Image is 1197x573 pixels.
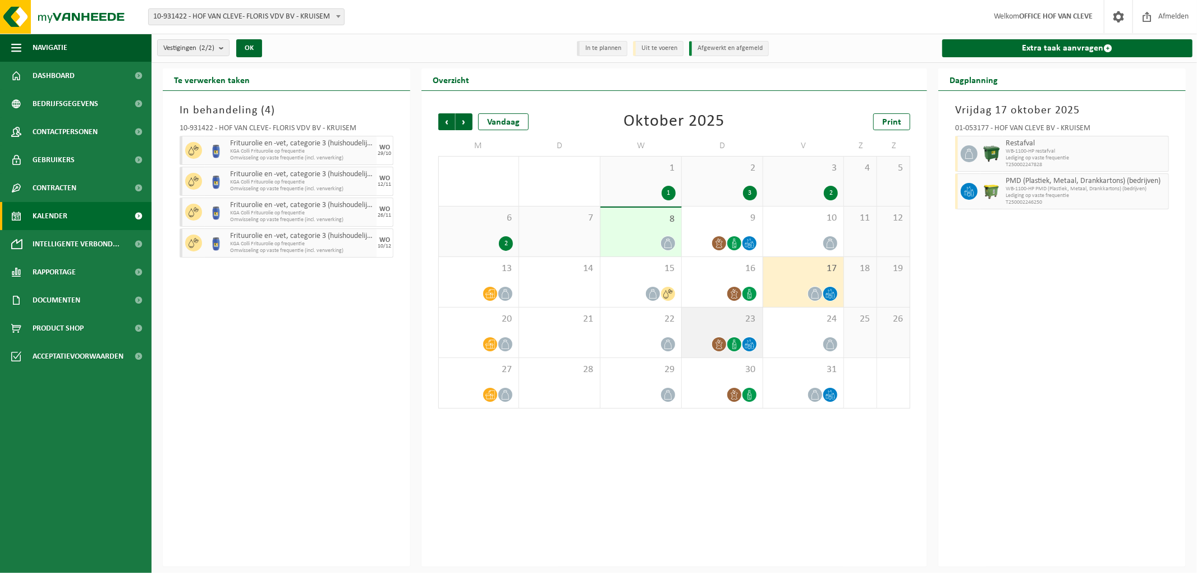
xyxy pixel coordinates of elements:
[230,179,374,186] span: KGA Colli Frituurolie op frequentie
[379,237,390,244] div: WO
[1019,12,1093,21] strong: OFFICE HOF VAN CLEVE
[769,364,838,376] span: 31
[844,136,877,156] td: Z
[230,232,374,241] span: Frituurolie en -vet, categorie 3 (huishoudelijk) (ongeschikt voor vergisting)
[499,236,513,251] div: 2
[525,364,594,376] span: 28
[938,68,1009,90] h2: Dagplanning
[378,244,391,249] div: 10/12
[942,39,1193,57] a: Extra taak aanvragen
[577,41,627,56] li: In te plannen
[230,139,374,148] span: Frituurolie en -vet, categorie 3 (huishoudelijk) (ongeschikt voor vergisting)
[883,162,904,175] span: 5
[525,263,594,275] span: 14
[33,314,84,342] span: Product Shop
[850,263,871,275] span: 18
[955,102,1169,119] h3: Vrijdag 17 oktober 2025
[883,313,904,326] span: 26
[33,146,75,174] span: Gebruikers
[850,162,871,175] span: 4
[33,230,120,258] span: Intelligente verbond...
[199,44,214,52] count: (2/2)
[743,186,757,200] div: 3
[883,212,904,224] span: 12
[444,263,513,275] span: 13
[877,136,910,156] td: Z
[265,105,271,116] span: 4
[955,125,1169,136] div: 01-053177 - HOF VAN CLEVE BV - KRUISEM
[444,364,513,376] span: 27
[883,263,904,275] span: 19
[208,142,224,159] img: PB-OT-0120-HPE-00-02
[687,313,757,326] span: 23
[850,212,871,224] span: 11
[687,212,757,224] span: 9
[421,68,480,90] h2: Overzicht
[230,241,374,247] span: KGA Colli Frituurolie op frequentie
[180,125,393,136] div: 10-931422 - HOF VAN CLEVE- FLORIS VDV BV - KRUISEM
[33,286,80,314] span: Documenten
[230,201,374,210] span: Frituurolie en -vet, categorie 3 (huishoudelijk) (ongeschikt voor vergisting)
[633,41,684,56] li: Uit te voeren
[1006,162,1166,168] span: T250002247828
[662,186,676,200] div: 1
[148,8,345,25] span: 10-931422 - HOF VAN CLEVE- FLORIS VDV BV - KRUISEM
[163,68,261,90] h2: Te verwerken taken
[378,151,391,157] div: 29/10
[769,263,838,275] span: 17
[444,212,513,224] span: 6
[456,113,473,130] span: Volgende
[624,113,725,130] div: Oktober 2025
[1006,199,1166,206] span: T250002246250
[230,186,374,192] span: Omwisseling op vaste frequentie (incl. verwerking)
[1006,139,1166,148] span: Restafval
[606,213,676,226] span: 8
[687,364,757,376] span: 30
[882,118,901,127] span: Print
[769,162,838,175] span: 3
[379,144,390,151] div: WO
[873,113,910,130] a: Print
[983,183,1000,200] img: WB-1100-HPE-GN-50
[157,39,230,56] button: Vestigingen(2/2)
[378,213,391,218] div: 26/11
[1006,148,1166,155] span: WB-1100-HP restafval
[33,174,76,202] span: Contracten
[33,118,98,146] span: Contactpersonen
[444,313,513,326] span: 20
[208,204,224,221] img: PB-OT-0120-HPE-00-02
[769,313,838,326] span: 24
[33,342,123,370] span: Acceptatievoorwaarden
[230,155,374,162] span: Omwisseling op vaste frequentie (incl. verwerking)
[1006,186,1166,192] span: WB-1100-HP PMD (Plastiek, Metaal, Drankkartons) (bedrijven)
[606,364,676,376] span: 29
[378,182,391,187] div: 12/11
[230,217,374,223] span: Omwisseling op vaste frequentie (incl. verwerking)
[230,210,374,217] span: KGA Colli Frituurolie op frequentie
[769,212,838,224] span: 10
[208,235,224,251] img: PB-OT-0120-HPE-00-02
[230,170,374,179] span: Frituurolie en -vet, categorie 3 (huishoudelijk) (ongeschikt voor vergisting)
[438,136,520,156] td: M
[379,206,390,213] div: WO
[33,90,98,118] span: Bedrijfsgegevens
[163,40,214,57] span: Vestigingen
[682,136,763,156] td: D
[687,162,757,175] span: 2
[1006,155,1166,162] span: Lediging op vaste frequentie
[519,136,600,156] td: D
[606,313,676,326] span: 22
[600,136,682,156] td: W
[33,34,67,62] span: Navigatie
[606,162,676,175] span: 1
[33,62,75,90] span: Dashboard
[1006,177,1166,186] span: PMD (Plastiek, Metaal, Drankkartons) (bedrijven)
[230,247,374,254] span: Omwisseling op vaste frequentie (incl. verwerking)
[525,313,594,326] span: 21
[149,9,344,25] span: 10-931422 - HOF VAN CLEVE- FLORIS VDV BV - KRUISEM
[478,113,529,130] div: Vandaag
[236,39,262,57] button: OK
[180,102,393,119] h3: In behandeling ( )
[379,175,390,182] div: WO
[438,113,455,130] span: Vorige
